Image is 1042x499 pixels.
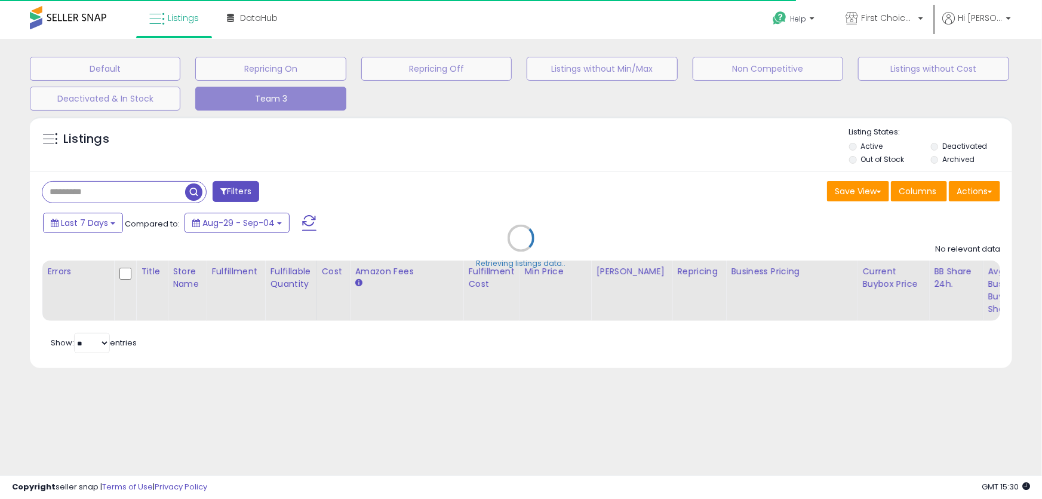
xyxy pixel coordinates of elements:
button: Non Competitive [693,57,843,81]
a: Hi [PERSON_NAME] [942,12,1011,39]
a: Help [763,2,826,39]
span: DataHub [240,12,278,24]
div: seller snap | | [12,482,207,493]
button: Listings without Min/Max [527,57,677,81]
a: Terms of Use [102,481,153,492]
div: Retrieving listings data.. [477,259,566,270]
span: Hi [PERSON_NAME] [958,12,1003,24]
button: Listings without Cost [858,57,1009,81]
a: Privacy Policy [155,481,207,492]
span: 2025-09-12 15:30 GMT [982,481,1030,492]
span: Help [790,14,806,24]
button: Repricing On [195,57,346,81]
span: First Choice Online [861,12,915,24]
button: Repricing Off [361,57,512,81]
button: Default [30,57,180,81]
button: Team 3 [195,87,346,111]
button: Deactivated & In Stock [30,87,180,111]
i: Get Help [772,11,787,26]
strong: Copyright [12,481,56,492]
span: Listings [168,12,199,24]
